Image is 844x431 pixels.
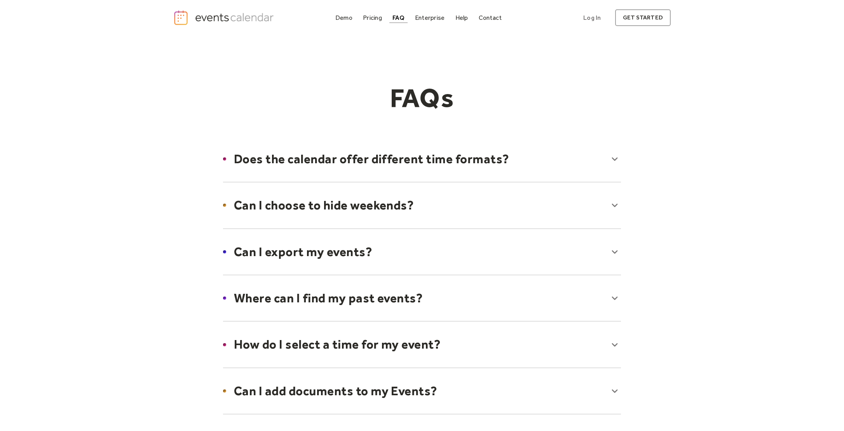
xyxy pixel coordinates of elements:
a: Demo [332,12,356,23]
a: Help [452,12,471,23]
div: Contact [479,16,502,20]
a: Contact [476,12,505,23]
div: Pricing [363,16,382,20]
a: get started [615,9,671,26]
h1: FAQs [273,82,571,114]
div: Demo [335,16,352,20]
div: Enterprise [415,16,445,20]
a: Pricing [360,12,385,23]
a: Enterprise [412,12,448,23]
div: Help [455,16,468,20]
a: Log In [575,9,609,26]
div: FAQ [392,16,405,20]
a: FAQ [389,12,408,23]
a: home [173,10,276,26]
